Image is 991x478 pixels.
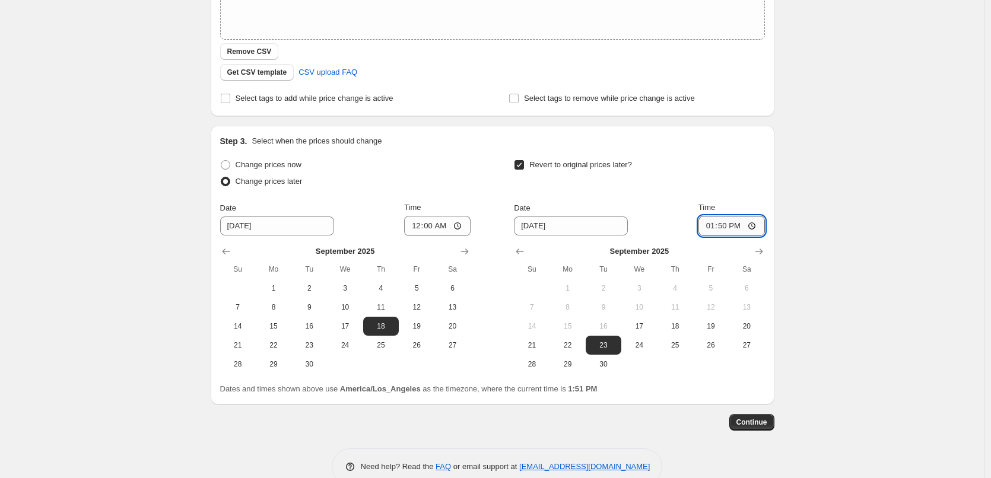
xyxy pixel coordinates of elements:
button: Friday September 12 2025 [693,298,729,317]
span: 15 [261,321,287,331]
button: Thursday September 25 2025 [363,336,399,355]
th: Thursday [657,260,693,279]
span: 12 [404,302,430,312]
button: Tuesday September 23 2025 [291,336,327,355]
button: Monday September 22 2025 [256,336,291,355]
span: Change prices now [236,160,301,169]
input: 12:00 [404,216,471,236]
span: Fr [698,265,724,274]
span: 18 [662,321,688,331]
th: Sunday [514,260,550,279]
span: 20 [439,321,465,331]
span: Need help? Read the [361,462,436,471]
span: Dates and times shown above use as the timezone, where the current time is [220,384,598,393]
span: Sa [733,265,760,274]
span: 2 [296,283,322,293]
span: Mo [261,265,287,274]
span: 7 [519,302,545,312]
span: 14 [519,321,545,331]
button: Monday September 1 2025 [256,279,291,298]
button: Friday September 5 2025 [399,279,434,298]
a: [EMAIL_ADDRESS][DOMAIN_NAME] [519,462,650,471]
span: We [332,265,358,274]
button: Tuesday September 9 2025 [586,298,621,317]
button: Thursday September 4 2025 [657,279,693,298]
button: Thursday September 11 2025 [657,298,693,317]
button: Remove CSV [220,43,279,60]
button: Wednesday September 24 2025 [327,336,363,355]
span: 18 [368,321,394,331]
button: Tuesday September 16 2025 [291,317,327,336]
span: CSV upload FAQ [298,66,357,78]
span: 23 [296,340,322,350]
button: Sunday September 7 2025 [220,298,256,317]
button: Show next month, October 2025 [456,243,473,260]
span: Time [404,203,421,212]
button: Sunday September 28 2025 [220,355,256,374]
span: 6 [439,283,465,293]
span: 25 [662,340,688,350]
th: Wednesday [621,260,657,279]
button: Friday September 19 2025 [399,317,434,336]
button: Continue [729,414,774,431]
span: Tu [296,265,322,274]
span: 8 [261,302,287,312]
span: 10 [332,302,358,312]
button: Monday September 15 2025 [256,317,291,336]
button: Tuesday September 2 2025 [586,279,621,298]
span: 30 [296,359,322,369]
p: Select when the prices should change [252,135,382,147]
span: Get CSV template [227,68,287,77]
input: 12:00 [698,216,765,236]
button: Wednesday September 10 2025 [327,298,363,317]
span: 20 [733,321,760,331]
span: 4 [662,283,688,293]
span: 13 [439,302,465,312]
button: Sunday September 21 2025 [220,336,256,355]
input: 8/12/2025 [514,216,628,235]
button: Monday September 8 2025 [256,298,291,317]
button: Tuesday September 30 2025 [291,355,327,374]
b: America/Los_Angeles [340,384,421,393]
button: Monday September 8 2025 [550,298,586,317]
span: 17 [626,321,652,331]
span: Date [514,203,530,212]
span: Sa [439,265,465,274]
span: 5 [404,283,430,293]
span: 11 [662,302,688,312]
button: Friday September 12 2025 [399,298,434,317]
button: Tuesday September 23 2025 [586,336,621,355]
span: 14 [225,321,251,331]
button: Sunday September 28 2025 [514,355,550,374]
span: Su [519,265,545,274]
button: Get CSV template [220,64,294,81]
span: 25 [368,340,394,350]
button: Monday September 22 2025 [550,336,586,355]
th: Wednesday [327,260,363,279]
button: Wednesday September 17 2025 [621,317,657,336]
span: 13 [733,302,760,312]
h2: Step 3. [220,135,247,147]
button: Thursday September 4 2025 [363,279,399,298]
button: Tuesday September 16 2025 [586,317,621,336]
span: 15 [555,321,581,331]
span: Remove CSV [227,47,272,56]
button: Wednesday September 3 2025 [327,279,363,298]
span: Revert to original prices later? [529,160,632,169]
span: 26 [698,340,724,350]
span: Change prices later [236,177,303,186]
button: Thursday September 11 2025 [363,298,399,317]
span: 29 [555,359,581,369]
button: Monday September 29 2025 [550,355,586,374]
a: CSV upload FAQ [291,63,364,82]
th: Sunday [220,260,256,279]
th: Monday [256,260,291,279]
span: 16 [590,321,617,331]
button: Saturday September 6 2025 [729,279,764,298]
th: Friday [693,260,729,279]
span: Time [698,203,715,212]
span: 11 [368,302,394,312]
span: 28 [519,359,545,369]
span: 8 [555,302,581,312]
span: 5 [698,283,724,293]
